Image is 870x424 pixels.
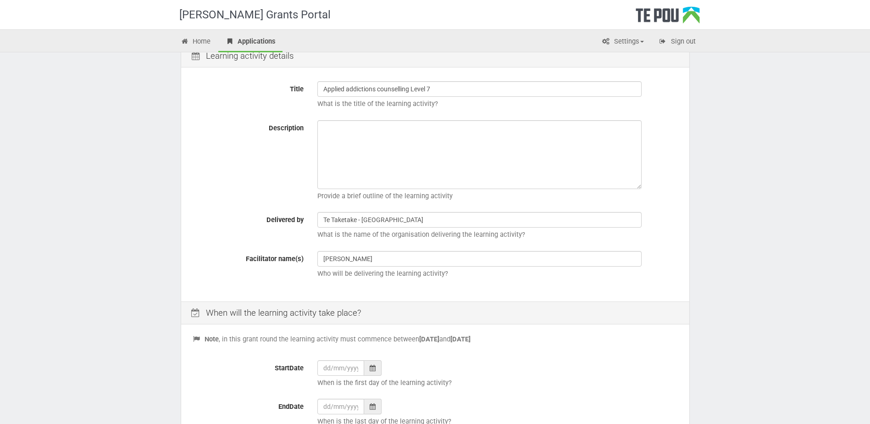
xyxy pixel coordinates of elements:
a: Sign out [652,32,703,52]
span: Facilitator name(s) [246,255,304,263]
div: When will the learning activity take place? [181,301,689,325]
input: dd/mm/yyyy [317,360,364,376]
p: What is the title of the learning activity? [317,99,678,109]
p: Provide a brief outline of the learning activity [317,191,678,201]
a: Applications [218,32,283,52]
p: , in this grant round the learning activity must commence between and [193,335,678,344]
div: Te Pou Logo [636,6,700,29]
span: Description [269,124,304,132]
b: [DATE] [419,335,439,343]
span: StartDate [275,364,304,372]
span: EndDate [278,402,304,411]
input: dd/mm/yyyy [317,399,364,414]
b: [DATE] [450,335,471,343]
b: Note [205,335,219,343]
p: Who will be delivering the learning activity? [317,269,678,279]
div: Learning activity details [181,45,689,68]
p: When is the first day of the learning activity? [317,378,678,388]
span: Delivered by [266,216,304,224]
p: What is the name of the organisation delivering the learning activity? [317,230,678,240]
span: Title [290,85,304,93]
a: Settings [595,32,651,52]
a: Home [174,32,218,52]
